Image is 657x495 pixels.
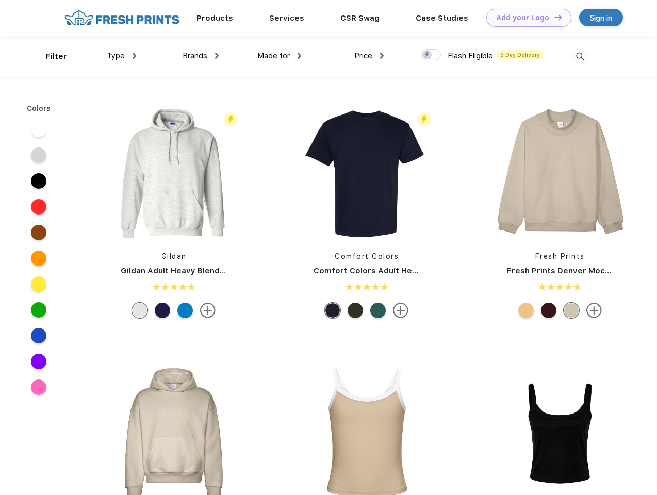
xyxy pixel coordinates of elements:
div: Hemp [348,303,363,318]
a: Comfort Colors Adult Heavyweight T-Shirt [314,266,482,275]
img: more.svg [586,303,602,318]
img: fo%20logo%202.webp [61,9,183,27]
img: more.svg [393,303,408,318]
div: Bahama Yellow [518,303,534,318]
a: Gildan [161,252,187,260]
span: Brands [183,51,207,60]
img: dropdown.png [215,53,219,59]
span: Flash Eligible [448,51,493,60]
a: Gildan Adult Heavy Blend 8 Oz. 50/50 Hooded Sweatshirt [121,266,346,275]
img: flash_active_toggle.svg [417,112,431,126]
div: Colors [19,103,59,114]
div: Sign in [590,12,612,24]
div: Filter [46,51,67,62]
span: 5 Day Delivery [497,50,543,59]
div: Navy [325,303,340,318]
img: func=resize&h=266 [491,104,629,241]
span: Price [354,51,372,60]
img: flash_active_toggle.svg [224,112,238,126]
div: Burgundy [541,303,556,318]
div: Add your Logo [496,13,549,22]
img: dropdown.png [298,53,301,59]
a: Sign in [579,9,623,26]
img: more.svg [200,303,216,318]
div: Ash [132,303,147,318]
span: Made for [257,51,290,60]
a: Fresh Prints [535,252,585,260]
div: Sand [564,303,579,318]
img: dropdown.png [380,53,384,59]
img: func=resize&h=266 [298,104,435,241]
img: desktop_search.svg [571,48,588,65]
img: DT [554,14,562,20]
span: Type [107,51,125,60]
div: Emerald [370,303,386,318]
img: dropdown.png [133,53,136,59]
a: Comfort Colors [335,252,399,260]
img: func=resize&h=266 [105,104,242,241]
div: Sapphire [177,303,193,318]
div: Purple [155,303,170,318]
a: Products [196,13,233,23]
